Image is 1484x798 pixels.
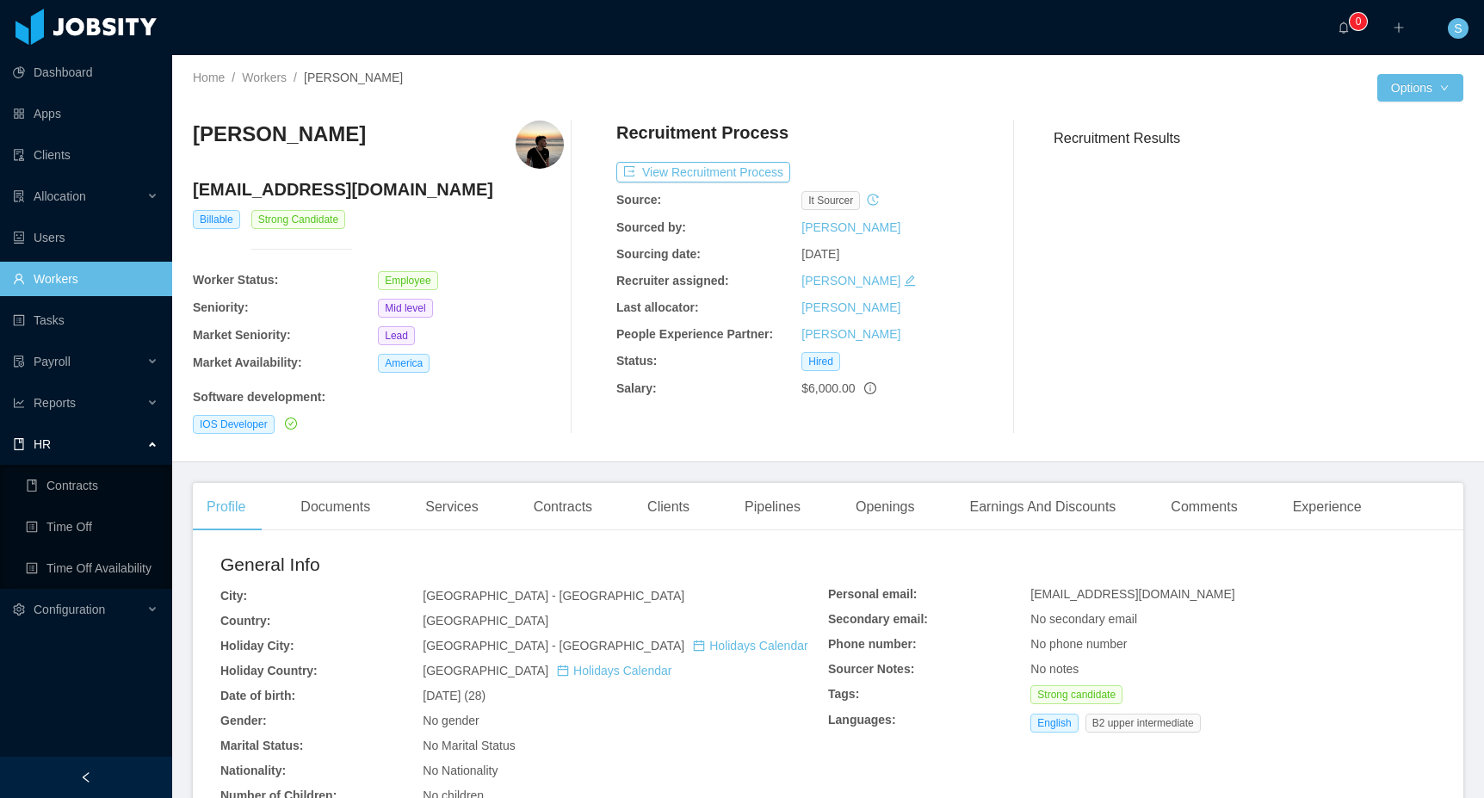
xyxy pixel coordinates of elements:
[423,739,515,752] span: No Marital Status
[828,662,914,676] b: Sourcer Notes:
[616,162,790,182] button: icon: exportView Recruitment Process
[864,382,876,394] span: info-circle
[304,71,403,84] span: [PERSON_NAME]
[378,354,430,373] span: America
[1030,587,1234,601] span: [EMAIL_ADDRESS][DOMAIN_NAME]
[34,396,76,410] span: Reports
[193,300,249,314] b: Seniority:
[34,355,71,368] span: Payroll
[1377,74,1463,102] button: Optionsicon: down
[34,189,86,203] span: Allocation
[801,300,900,314] a: [PERSON_NAME]
[693,639,807,653] a: icon: calendarHolidays Calendar
[1157,483,1251,531] div: Comments
[193,356,302,369] b: Market Availability:
[193,177,564,201] h4: [EMAIL_ADDRESS][DOMAIN_NAME]
[1030,685,1122,704] span: Strong candidate
[193,415,275,434] span: IOS Developer
[801,327,900,341] a: [PERSON_NAME]
[13,138,158,172] a: icon: auditClients
[378,299,432,318] span: Mid level
[232,71,235,84] span: /
[13,220,158,255] a: icon: robotUsers
[828,637,917,651] b: Phone number:
[828,687,859,701] b: Tags:
[193,390,325,404] b: Software development :
[842,483,929,531] div: Openings
[1279,483,1376,531] div: Experience
[220,739,303,752] b: Marital Status:
[193,121,366,148] h3: [PERSON_NAME]
[26,468,158,503] a: icon: bookContracts
[1393,22,1405,34] i: icon: plus
[13,356,25,368] i: icon: file-protect
[13,55,158,90] a: icon: pie-chartDashboard
[693,640,705,652] i: icon: calendar
[242,71,287,84] a: Workers
[220,551,828,578] h2: General Info
[557,665,569,677] i: icon: calendar
[423,664,671,677] span: [GEOGRAPHIC_DATA]
[616,193,661,207] b: Source:
[251,210,345,229] span: Strong Candidate
[13,190,25,202] i: icon: solution
[1030,612,1137,626] span: No secondary email
[378,326,415,345] span: Lead
[616,220,686,234] b: Sourced by:
[801,191,860,210] span: it sourcer
[616,354,657,368] b: Status:
[220,689,295,702] b: Date of birth:
[220,639,294,653] b: Holiday City:
[955,483,1129,531] div: Earnings And Discounts
[281,417,297,430] a: icon: check-circle
[13,438,25,450] i: icon: book
[1454,18,1462,39] span: S
[616,274,729,288] b: Recruiter assigned:
[193,483,259,531] div: Profile
[520,483,606,531] div: Contracts
[287,483,384,531] div: Documents
[423,639,807,653] span: [GEOGRAPHIC_DATA] - [GEOGRAPHIC_DATA]
[13,262,158,296] a: icon: userWorkers
[411,483,492,531] div: Services
[634,483,703,531] div: Clients
[1030,714,1078,733] span: English
[13,303,158,337] a: icon: profileTasks
[1054,127,1463,149] h3: Recruitment Results
[220,664,318,677] b: Holiday Country:
[193,273,278,287] b: Worker Status:
[616,165,790,179] a: icon: exportView Recruitment Process
[13,397,25,409] i: icon: line-chart
[616,381,657,395] b: Salary:
[801,381,855,395] span: $6,000.00
[801,274,900,288] a: [PERSON_NAME]
[378,271,437,290] span: Employee
[867,194,879,206] i: icon: history
[220,714,267,727] b: Gender:
[423,764,498,777] span: No Nationality
[220,614,270,628] b: Country:
[34,437,51,451] span: HR
[828,587,918,601] b: Personal email:
[1030,637,1127,651] span: No phone number
[557,664,671,677] a: icon: calendarHolidays Calendar
[1085,714,1201,733] span: B2 upper intermediate
[34,603,105,616] span: Configuration
[904,275,916,287] i: icon: edit
[193,210,240,229] span: Billable
[193,328,291,342] b: Market Seniority:
[801,352,840,371] span: Hired
[616,327,773,341] b: People Experience Partner:
[423,589,684,603] span: [GEOGRAPHIC_DATA] - [GEOGRAPHIC_DATA]
[13,96,158,131] a: icon: appstoreApps
[1350,13,1367,30] sup: 0
[1030,662,1079,676] span: No notes
[616,247,701,261] b: Sourcing date:
[828,713,896,727] b: Languages:
[731,483,814,531] div: Pipelines
[285,418,297,430] i: icon: check-circle
[616,300,699,314] b: Last allocator:
[220,764,286,777] b: Nationality:
[26,510,158,544] a: icon: profileTime Off
[13,603,25,616] i: icon: setting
